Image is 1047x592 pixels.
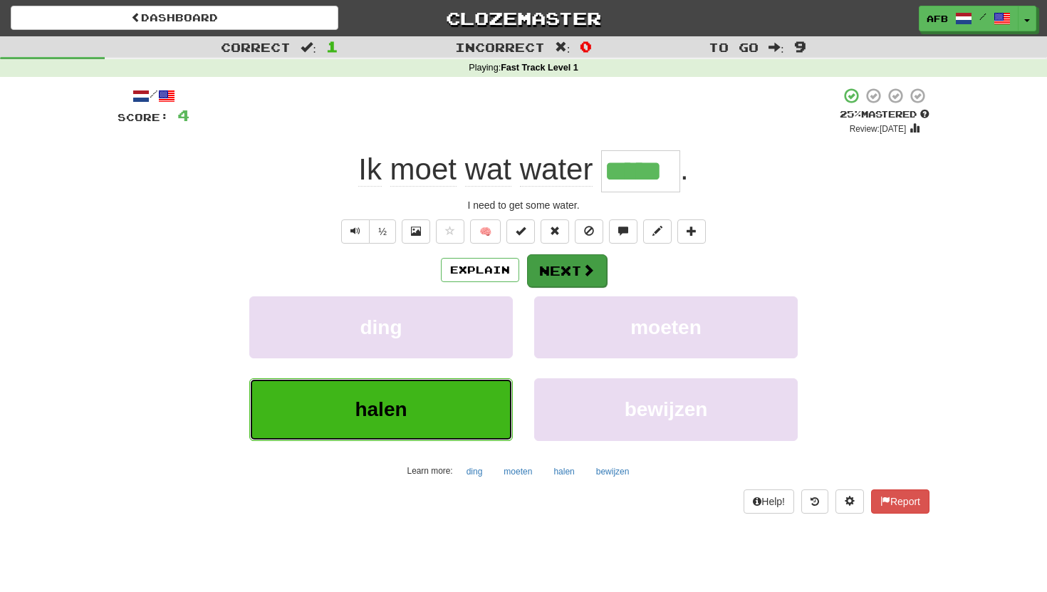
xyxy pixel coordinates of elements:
[625,398,708,420] span: bewijzen
[249,296,513,358] button: ding
[501,63,578,73] strong: Fast Track Level 1
[455,40,545,54] span: Incorrect
[338,219,396,244] div: Text-to-speech controls
[630,316,702,338] span: moeten
[402,219,430,244] button: Show image (alt+x)
[840,108,861,120] span: 25 %
[436,219,464,244] button: Favorite sentence (alt+f)
[496,461,540,482] button: moeten
[358,152,382,187] span: Ik
[575,219,603,244] button: Ignore sentence (alt+i)
[769,41,784,53] span: :
[118,87,189,105] div: /
[390,152,457,187] span: moet
[407,466,453,476] small: Learn more:
[118,111,169,123] span: Score:
[840,108,929,121] div: Mastered
[221,40,291,54] span: Correct
[794,38,806,55] span: 9
[927,12,948,25] span: afb
[441,258,519,282] button: Explain
[301,41,316,53] span: :
[680,152,689,186] span: .
[546,461,582,482] button: halen
[506,219,535,244] button: Set this sentence to 100% Mastered (alt+m)
[520,152,593,187] span: water
[369,219,396,244] button: ½
[360,6,687,31] a: Clozemaster
[580,38,592,55] span: 0
[249,378,513,440] button: halen
[360,316,402,338] span: ding
[541,219,569,244] button: Reset to 0% Mastered (alt+r)
[470,219,501,244] button: 🧠
[801,489,828,514] button: Round history (alt+y)
[555,41,571,53] span: :
[465,152,511,187] span: wat
[979,11,986,21] span: /
[744,489,794,514] button: Help!
[355,398,407,420] span: halen
[341,219,370,244] button: Play sentence audio (ctl+space)
[177,106,189,124] span: 4
[677,219,706,244] button: Add to collection (alt+a)
[850,124,907,134] small: Review: [DATE]
[326,38,338,55] span: 1
[643,219,672,244] button: Edit sentence (alt+d)
[609,219,637,244] button: Discuss sentence (alt+u)
[534,378,798,440] button: bewijzen
[534,296,798,358] button: moeten
[919,6,1019,31] a: afb /
[118,198,929,212] div: I need to get some water.
[11,6,338,30] a: Dashboard
[588,461,637,482] button: bewijzen
[527,254,607,287] button: Next
[871,489,929,514] button: Report
[709,40,759,54] span: To go
[459,461,491,482] button: ding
